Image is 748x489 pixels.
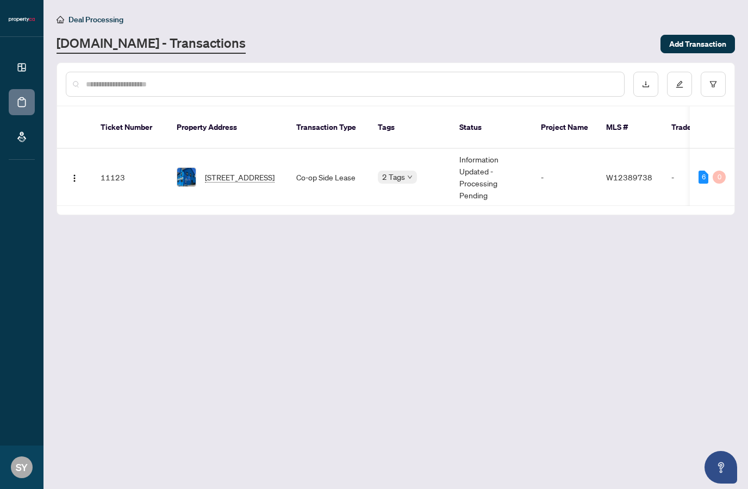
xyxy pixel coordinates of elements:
[709,80,717,88] span: filter
[70,174,79,183] img: Logo
[660,35,735,53] button: Add Transaction
[66,168,83,186] button: Logo
[667,72,692,97] button: edit
[9,16,35,23] img: logo
[606,172,652,182] span: W12389738
[532,106,597,149] th: Project Name
[669,35,726,53] span: Add Transaction
[532,149,597,206] td: -
[57,34,246,54] a: [DOMAIN_NAME] - Transactions
[451,106,532,149] th: Status
[92,149,168,206] td: 11123
[701,72,726,97] button: filter
[663,106,739,149] th: Trade Number
[16,460,28,475] span: SY
[705,451,737,484] button: Open asap
[288,106,369,149] th: Transaction Type
[713,171,726,184] div: 0
[382,171,405,183] span: 2 Tags
[168,106,288,149] th: Property Address
[369,106,451,149] th: Tags
[633,72,658,97] button: download
[57,16,64,23] span: home
[407,174,413,180] span: down
[676,80,683,88] span: edit
[92,106,168,149] th: Ticket Number
[288,149,369,206] td: Co-op Side Lease
[597,106,663,149] th: MLS #
[663,149,739,206] td: -
[68,15,123,24] span: Deal Processing
[451,149,532,206] td: Information Updated - Processing Pending
[177,168,196,186] img: thumbnail-img
[699,171,708,184] div: 6
[642,80,650,88] span: download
